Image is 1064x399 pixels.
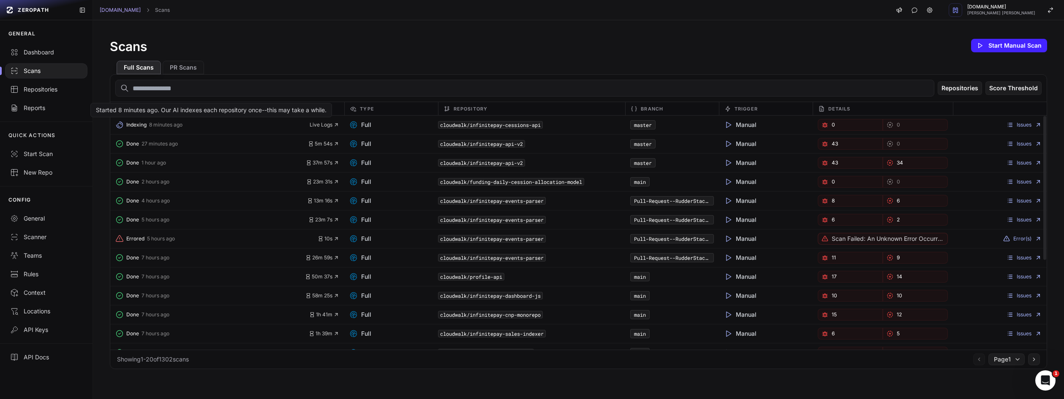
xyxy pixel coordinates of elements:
[8,132,56,139] p: QUICK ACTIONS
[149,121,182,128] span: 8 minutes ago
[360,104,374,114] span: Type
[115,328,309,340] button: Done 7 hours ago
[818,271,883,283] a: 17
[634,178,646,185] a: main
[126,311,139,318] span: Done
[630,196,714,205] button: Pull-Request--RudderStack-Webhook-Hardening-(HMAC-binding,-replay,-real-IP,-decompression,-routing)
[305,292,339,299] button: 58m 25s
[115,119,310,131] button: Indexing 8 minutes ago
[1007,197,1042,204] a: Issues
[832,140,838,147] span: 43
[818,309,883,321] a: 15
[634,197,927,204] a: Pull-Request--RudderStack-Webhook-Hardening-(HMAC-binding,-replay,-real-IP,-decompression,-routing)
[349,348,371,357] span: Full
[818,195,883,207] a: 8
[634,330,646,337] a: main
[305,273,339,280] button: 50m 37s
[96,106,327,114] div: Started 8 minutes ago. Our AI indexes each repository once--this may take a while.
[897,178,900,185] span: 0
[1007,254,1042,261] a: Issues
[832,330,835,337] span: 6
[349,272,371,281] span: Full
[349,329,371,338] span: Full
[735,104,758,114] span: Trigger
[883,290,948,302] button: 10
[438,140,525,148] code: cloudwalk/infinitepay-api-v2
[634,349,646,356] a: main
[724,178,757,186] span: Manual
[310,121,339,128] button: Live Logs
[307,197,339,204] button: 13m 16s
[438,273,504,280] code: cloudwalk/profile-api
[897,254,900,261] span: 9
[10,288,82,297] div: Context
[634,216,927,223] a: Pull-Request--RudderStack-Webhook-Hardening-(HMAC-binding,-replay,-real-IP,-decompression,-routing)
[438,178,584,186] code: cloudwalk/funding-daily-cession-allocation-model
[1007,159,1042,166] a: Issues
[818,328,883,340] a: 6
[126,235,144,242] span: Errored
[117,355,189,364] div: Showing 1 - 20 of 1302 scans
[10,233,82,241] div: Scanner
[126,159,139,166] span: Done
[724,348,757,357] span: Manual
[818,138,883,150] button: 43
[438,121,543,129] code: cloudwalk/infinitepay-cessions-api
[897,197,900,204] span: 6
[349,291,371,300] span: Full
[832,197,835,204] span: 8
[306,178,339,185] button: 23m 31s
[832,292,837,299] span: 10
[115,252,305,264] button: Done 7 hours ago
[438,254,546,262] code: cloudwalk/infinitepay-events-parser
[832,235,944,243] p: Scan failed: An unknown error occurred. We're investigating it.
[883,309,948,321] button: 12
[630,253,714,262] button: Pull-Request--RudderStack-Webhook-Hardening-(HMAC-binding,-replay,-real-IP,-decompression,-routing)
[724,159,757,167] span: Manual
[897,159,903,166] span: 34
[883,176,948,188] a: 0
[938,81,982,95] button: Repositories
[883,347,948,359] a: 7
[1003,235,1042,242] button: Error(s)
[1007,140,1042,147] a: Issues
[126,330,139,337] span: Done
[818,214,883,226] button: 6
[10,48,82,57] div: Dashboard
[883,138,948,150] a: 0
[883,157,948,169] a: 34
[832,159,838,166] span: 43
[883,328,948,340] a: 5
[318,235,339,242] button: 10s
[8,30,35,37] p: GENERAL
[971,39,1047,52] button: Start Manual Scan
[883,119,948,131] a: 0
[634,273,646,280] a: main
[967,5,1035,9] span: [DOMAIN_NAME]
[115,347,306,359] button: Done 8 hours ago
[634,311,646,318] a: main
[308,216,339,223] button: 23m 7s
[724,216,757,224] span: Manual
[883,214,948,226] a: 2
[985,81,1042,95] button: Score Threshold
[832,178,835,185] span: 0
[454,104,487,114] span: Repository
[832,121,835,128] span: 0
[126,273,139,280] span: Done
[305,254,339,261] span: 26m 59s
[832,273,837,280] span: 17
[10,270,82,278] div: Rules
[163,61,204,74] button: PR Scans
[724,121,757,129] span: Manual
[897,311,902,318] span: 12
